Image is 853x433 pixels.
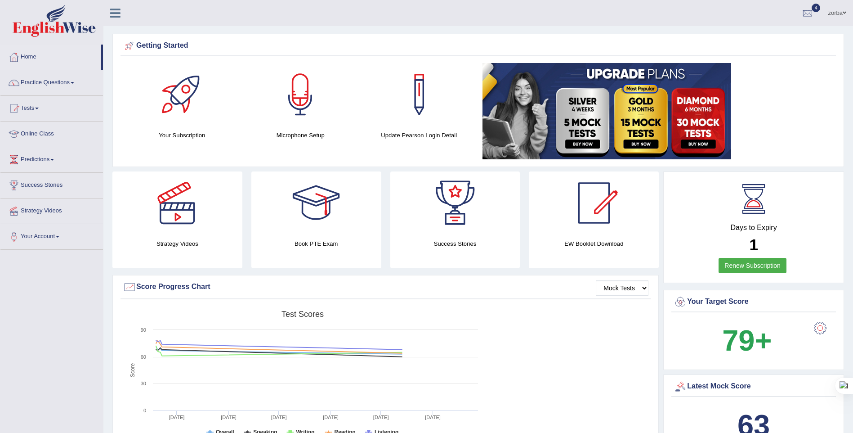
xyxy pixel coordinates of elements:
[141,381,146,386] text: 30
[674,380,834,393] div: Latest Mock Score
[221,415,237,420] tspan: [DATE]
[0,147,103,170] a: Predictions
[425,415,441,420] tspan: [DATE]
[0,96,103,118] a: Tests
[127,131,237,140] h4: Your Subscription
[390,239,520,248] h4: Success Stories
[373,415,389,420] tspan: [DATE]
[722,324,772,357] b: 79+
[141,327,146,333] text: 90
[169,415,185,420] tspan: [DATE]
[123,280,648,294] div: Score Progress Chart
[0,70,103,93] a: Practice Questions
[482,63,731,159] img: small5.jpg
[143,408,146,413] text: 0
[0,224,103,247] a: Your Account
[364,131,473,140] h4: Update Pearson Login Detail
[112,239,242,248] h4: Strategy Videos
[246,131,355,140] h4: Microphone Setup
[323,415,339,420] tspan: [DATE]
[674,224,834,232] h4: Days to Expiry
[281,310,324,319] tspan: Test scores
[271,415,287,420] tspan: [DATE]
[674,295,834,309] div: Your Target Score
[529,239,659,248] h4: EW Booklet Download
[130,363,136,378] tspan: Score
[0,173,103,195] a: Success Stories
[0,198,103,221] a: Strategy Videos
[749,236,758,253] b: 1
[141,354,146,360] text: 60
[123,39,834,53] div: Getting Started
[0,122,103,144] a: Online Class
[0,45,101,67] a: Home
[719,258,786,273] a: Renew Subscription
[251,239,381,248] h4: Book PTE Exam
[812,4,821,12] span: 4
